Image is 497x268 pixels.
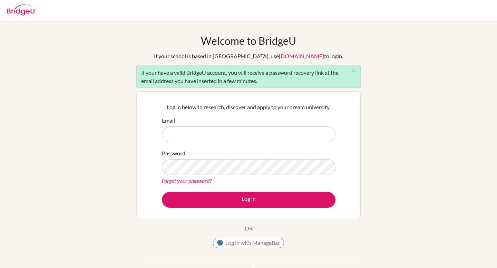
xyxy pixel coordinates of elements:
[7,4,35,16] img: Bridge-U
[162,116,175,125] label: Email
[162,103,335,111] p: Log in below to research, discover and apply to your dream university.
[351,68,356,73] i: close
[162,149,185,157] label: Password
[162,192,335,208] button: Log in
[136,65,361,88] div: If your have a valid BridgeU account, you will receive a password recovery link at the email addr...
[162,177,212,184] a: Forgot your password?
[213,238,284,248] button: Log in with ManageBac
[154,52,343,60] div: If your school is based in [GEOGRAPHIC_DATA], use to login.
[279,53,324,59] a: [DOMAIN_NAME]
[347,66,360,76] button: Close
[201,34,296,47] h1: Welcome to BridgeU
[245,224,253,233] p: OR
